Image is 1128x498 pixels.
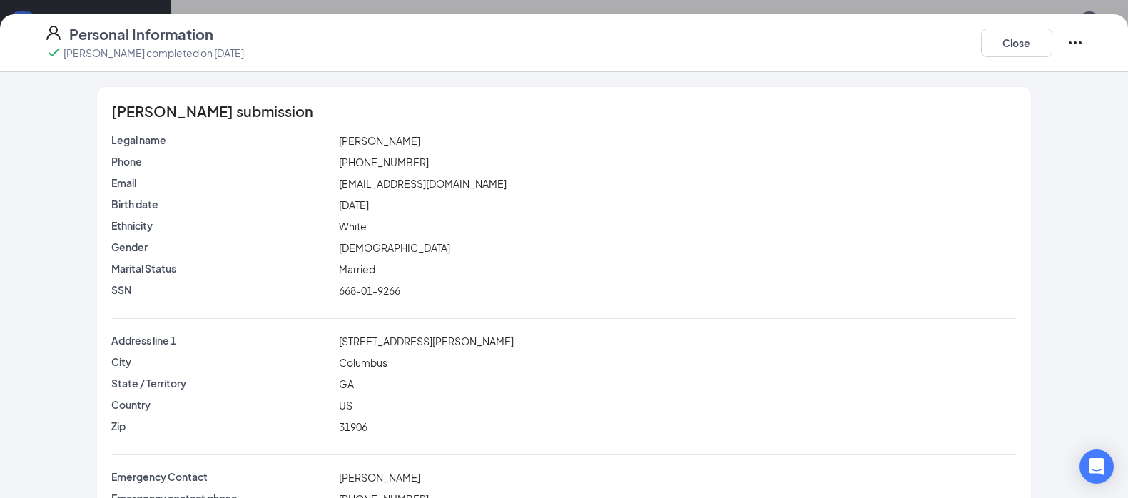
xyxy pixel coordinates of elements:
p: [PERSON_NAME] completed on [DATE] [63,46,244,60]
span: 668-01-9266 [339,284,400,297]
span: [DEMOGRAPHIC_DATA] [339,241,450,254]
p: SSN [111,283,333,297]
span: 31906 [339,420,367,433]
span: Married [339,263,375,275]
p: Email [111,176,333,190]
span: [DATE] [339,198,369,211]
p: Phone [111,154,333,168]
p: Country [111,397,333,412]
p: Marital Status [111,261,333,275]
p: Address line 1 [111,333,333,347]
p: Emergency Contact [111,469,333,484]
p: State / Territory [111,376,333,390]
div: Open Intercom Messenger [1079,449,1114,484]
p: Zip [111,419,333,433]
span: White [339,220,367,233]
span: US [339,399,352,412]
span: GA [339,377,354,390]
span: [PERSON_NAME] [339,471,420,484]
span: [PERSON_NAME] [339,134,420,147]
h4: Personal Information [69,24,213,44]
svg: Ellipses [1067,34,1084,51]
span: Columbus [339,356,387,369]
span: [PHONE_NUMBER] [339,156,429,168]
span: [STREET_ADDRESS][PERSON_NAME] [339,335,514,347]
p: Ethnicity [111,218,333,233]
button: Close [981,29,1052,57]
span: [PERSON_NAME] submission [111,104,313,118]
p: Gender [111,240,333,254]
svg: User [45,24,62,41]
p: Legal name [111,133,333,147]
p: Birth date [111,197,333,211]
svg: Checkmark [45,44,62,61]
p: City [111,355,333,369]
span: [EMAIL_ADDRESS][DOMAIN_NAME] [339,177,507,190]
